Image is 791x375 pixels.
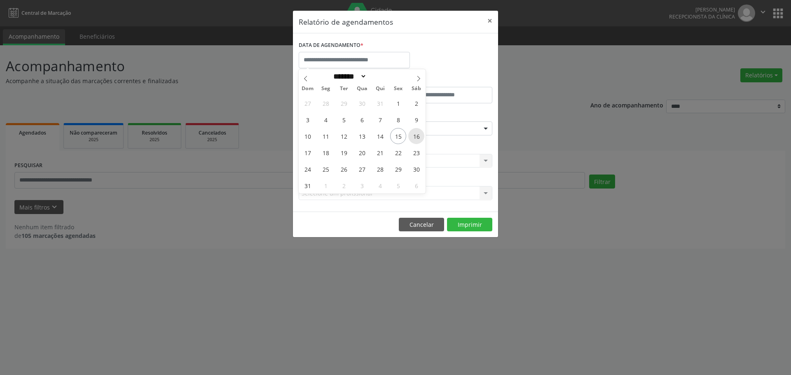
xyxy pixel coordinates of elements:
[354,161,370,177] span: Agosto 27, 2025
[367,72,394,81] input: Year
[390,177,406,193] span: Setembro 5, 2025
[318,161,334,177] span: Agosto 25, 2025
[318,95,334,111] span: Julho 28, 2025
[390,95,406,111] span: Agosto 1, 2025
[335,86,353,91] span: Ter
[300,128,316,144] span: Agosto 10, 2025
[408,128,424,144] span: Agosto 16, 2025
[371,86,389,91] span: Qui
[408,144,424,161] span: Agosto 23, 2025
[398,74,492,87] label: ATÉ
[318,128,334,144] span: Agosto 11, 2025
[330,72,367,81] select: Month
[390,112,406,128] span: Agosto 8, 2025
[408,177,424,193] span: Setembro 6, 2025
[390,128,406,144] span: Agosto 15, 2025
[354,144,370,161] span: Agosto 20, 2025
[372,112,388,128] span: Agosto 7, 2025
[336,161,352,177] span: Agosto 26, 2025
[318,144,334,161] span: Agosto 18, 2025
[372,177,388,193] span: Setembro 4, 2025
[354,112,370,128] span: Agosto 6, 2025
[372,161,388,177] span: Agosto 28, 2025
[482,11,498,31] button: Close
[354,95,370,111] span: Julho 30, 2025
[300,161,316,177] span: Agosto 24, 2025
[408,95,424,111] span: Agosto 2, 2025
[408,161,424,177] span: Agosto 30, 2025
[300,177,316,193] span: Agosto 31, 2025
[390,144,406,161] span: Agosto 22, 2025
[408,112,424,128] span: Agosto 9, 2025
[372,128,388,144] span: Agosto 14, 2025
[354,177,370,193] span: Setembro 3, 2025
[447,218,492,232] button: Imprimir
[354,128,370,144] span: Agosto 13, 2025
[336,177,352,193] span: Setembro 2, 2025
[299,39,363,52] label: DATA DE AGENDAMENTO
[299,86,317,91] span: Dom
[407,86,426,91] span: Sáb
[336,144,352,161] span: Agosto 19, 2025
[372,95,388,111] span: Julho 31, 2025
[317,86,335,91] span: Seg
[353,86,371,91] span: Qua
[336,95,352,111] span: Julho 29, 2025
[300,144,316,161] span: Agosto 17, 2025
[318,177,334,193] span: Setembro 1, 2025
[372,144,388,161] span: Agosto 21, 2025
[390,161,406,177] span: Agosto 29, 2025
[300,112,316,128] span: Agosto 3, 2025
[318,112,334,128] span: Agosto 4, 2025
[336,112,352,128] span: Agosto 5, 2025
[300,95,316,111] span: Julho 27, 2025
[389,86,407,91] span: Sex
[336,128,352,144] span: Agosto 12, 2025
[399,218,444,232] button: Cancelar
[299,16,393,27] h5: Relatório de agendamentos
